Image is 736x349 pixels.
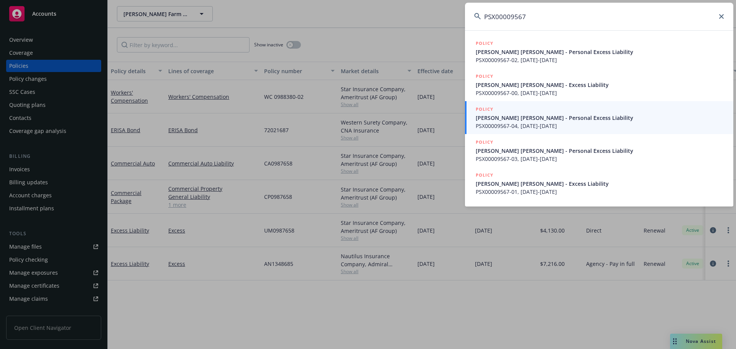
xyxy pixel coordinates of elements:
[465,35,733,68] a: POLICY[PERSON_NAME] [PERSON_NAME] - Personal Excess LiabilityPSX00009567-02, [DATE]-[DATE]
[465,101,733,134] a: POLICY[PERSON_NAME] [PERSON_NAME] - Personal Excess LiabilityPSX00009567-04, [DATE]-[DATE]
[476,48,724,56] span: [PERSON_NAME] [PERSON_NAME] - Personal Excess Liability
[476,138,493,146] h5: POLICY
[465,134,733,167] a: POLICY[PERSON_NAME] [PERSON_NAME] - Personal Excess LiabilityPSX00009567-03, [DATE]-[DATE]
[476,155,724,163] span: PSX00009567-03, [DATE]-[DATE]
[476,122,724,130] span: PSX00009567-04, [DATE]-[DATE]
[476,180,724,188] span: [PERSON_NAME] [PERSON_NAME] - Excess Liability
[465,68,733,101] a: POLICY[PERSON_NAME] [PERSON_NAME] - Excess LiabilityPSX00009567-00, [DATE]-[DATE]
[476,39,493,47] h5: POLICY
[465,167,733,200] a: POLICY[PERSON_NAME] [PERSON_NAME] - Excess LiabilityPSX00009567-01, [DATE]-[DATE]
[476,81,724,89] span: [PERSON_NAME] [PERSON_NAME] - Excess Liability
[476,105,493,113] h5: POLICY
[476,171,493,179] h5: POLICY
[465,3,733,30] input: Search...
[476,72,493,80] h5: POLICY
[476,56,724,64] span: PSX00009567-02, [DATE]-[DATE]
[476,89,724,97] span: PSX00009567-00, [DATE]-[DATE]
[476,188,724,196] span: PSX00009567-01, [DATE]-[DATE]
[476,114,724,122] span: [PERSON_NAME] [PERSON_NAME] - Personal Excess Liability
[476,147,724,155] span: [PERSON_NAME] [PERSON_NAME] - Personal Excess Liability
